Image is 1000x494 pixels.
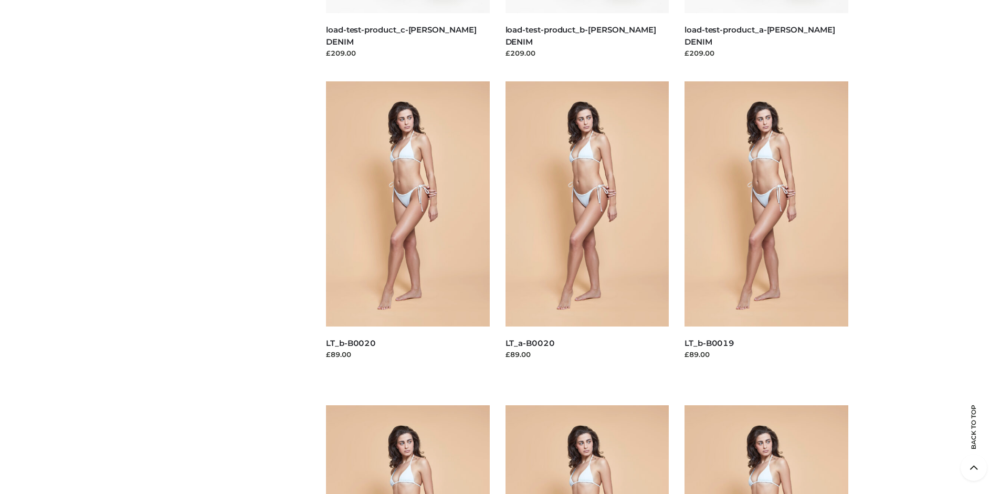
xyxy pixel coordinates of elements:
div: £209.00 [326,48,490,58]
div: £89.00 [685,349,848,360]
a: LT_a-B0020 [506,338,555,348]
span: Back to top [961,423,987,449]
a: load-test-product_a-[PERSON_NAME] DENIM [685,25,835,47]
a: LT_b-B0020 [326,338,376,348]
a: load-test-product_b-[PERSON_NAME] DENIM [506,25,657,47]
div: £89.00 [326,349,490,360]
a: LT_b-B0019 [685,338,734,348]
a: load-test-product_c-[PERSON_NAME] DENIM [326,25,477,47]
div: £209.00 [506,48,669,58]
div: £209.00 [685,48,848,58]
div: £89.00 [506,349,669,360]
